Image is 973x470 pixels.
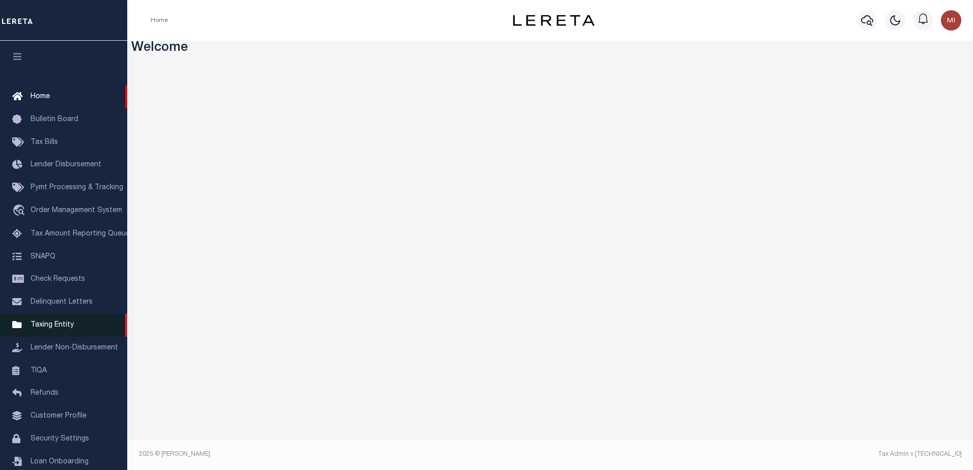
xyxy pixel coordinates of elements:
[31,93,50,100] span: Home
[31,116,78,123] span: Bulletin Board
[31,276,85,283] span: Check Requests
[31,344,118,351] span: Lender Non-Disbursement
[31,367,47,374] span: TIQA
[151,16,168,25] li: Home
[558,450,962,459] div: Tax Admin v.[TECHNICAL_ID]
[31,207,122,214] span: Order Management System
[31,230,130,238] span: Tax Amount Reporting Queue
[31,161,101,168] span: Lender Disbursement
[31,321,74,329] span: Taxing Entity
[31,458,89,465] span: Loan Onboarding
[941,10,961,31] img: svg+xml;base64,PHN2ZyB4bWxucz0iaHR0cDovL3d3dy53My5vcmcvMjAwMC9zdmciIHBvaW50ZXItZXZlbnRzPSJub25lIi...
[31,184,123,191] span: Pymt Processing & Tracking
[31,413,87,420] span: Customer Profile
[31,139,58,146] span: Tax Bills
[31,299,93,306] span: Delinquent Letters
[31,435,89,443] span: Security Settings
[31,253,55,260] span: SNAPQ
[131,41,969,56] h3: Welcome
[131,450,551,459] div: 2025 © [PERSON_NAME].
[31,390,59,397] span: Refunds
[12,204,28,218] i: travel_explore
[513,15,594,26] img: logo-dark.svg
